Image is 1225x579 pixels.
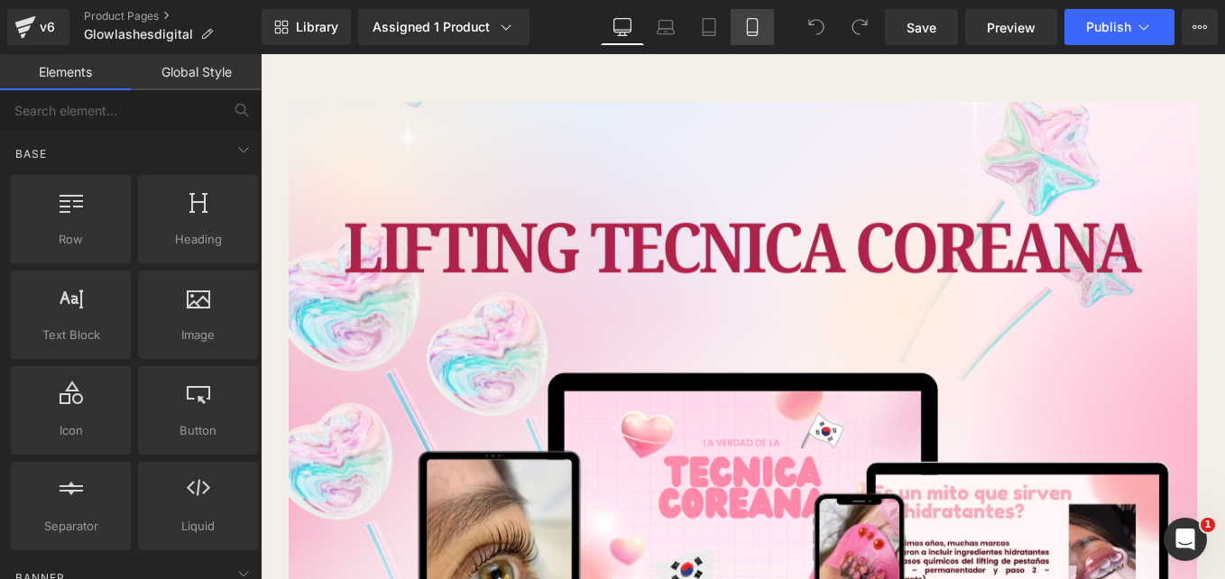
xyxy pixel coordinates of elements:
[1201,518,1215,532] span: 1
[644,9,687,45] a: Laptop
[687,9,731,45] a: Tablet
[1086,20,1131,34] span: Publish
[36,15,59,39] div: v6
[842,9,878,45] button: Redo
[14,145,49,162] span: Base
[16,517,125,536] span: Separator
[798,9,834,45] button: Undo
[84,27,193,41] span: Glowlashesdigital
[907,18,936,37] span: Save
[987,18,1036,37] span: Preview
[601,9,644,45] a: Desktop
[84,9,262,23] a: Product Pages
[16,326,125,345] span: Text Block
[143,517,253,536] span: Liquid
[143,421,253,440] span: Button
[296,19,338,35] span: Library
[131,54,262,90] a: Global Style
[16,230,125,249] span: Row
[1164,518,1207,561] iframe: Intercom live chat
[1064,9,1174,45] button: Publish
[7,9,69,45] a: v6
[143,326,253,345] span: Image
[143,230,253,249] span: Heading
[262,9,351,45] a: New Library
[965,9,1057,45] a: Preview
[731,9,774,45] a: Mobile
[373,18,515,36] div: Assigned 1 Product
[16,421,125,440] span: Icon
[1182,9,1218,45] button: More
